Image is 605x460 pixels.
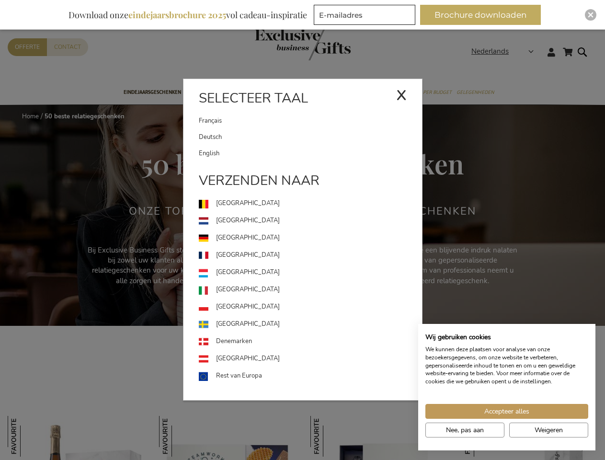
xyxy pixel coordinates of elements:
[199,247,422,264] a: [GEOGRAPHIC_DATA]
[425,423,504,437] button: Pas cookie voorkeuren aan
[199,281,422,299] a: [GEOGRAPHIC_DATA]
[199,264,422,281] a: [GEOGRAPHIC_DATA]
[199,368,422,385] a: Rest van Europa
[64,5,311,25] div: Download onze vol cadeau-inspiratie
[314,5,418,28] form: marketing offers and promotions
[199,195,422,212] a: [GEOGRAPHIC_DATA]
[199,230,422,247] a: [GEOGRAPHIC_DATA]
[199,129,422,145] a: Deutsch
[484,406,529,416] span: Accepteer alles
[425,333,588,342] h2: Wij gebruiken cookies
[585,9,596,21] div: Close
[199,316,422,333] a: [GEOGRAPHIC_DATA]
[199,212,422,230] a: [GEOGRAPHIC_DATA]
[199,113,396,129] a: Français
[535,425,563,435] span: Weigeren
[199,333,422,350] a: Denemarken
[183,89,422,113] div: Selecteer taal
[509,423,588,437] button: Alle cookies weigeren
[588,12,594,18] img: Close
[199,145,422,161] a: English
[420,5,541,25] button: Brochure downloaden
[425,404,588,419] button: Accepteer alle cookies
[128,9,226,21] b: eindejaarsbrochure 2025
[314,5,415,25] input: E-mailadres
[446,425,484,435] span: Nee, pas aan
[199,350,422,368] a: [GEOGRAPHIC_DATA]
[425,345,588,386] p: We kunnen deze plaatsen voor analyse van onze bezoekersgegevens, om onze website te verbeteren, g...
[396,80,407,108] div: x
[199,299,422,316] a: [GEOGRAPHIC_DATA]
[183,171,422,195] div: Verzenden naar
